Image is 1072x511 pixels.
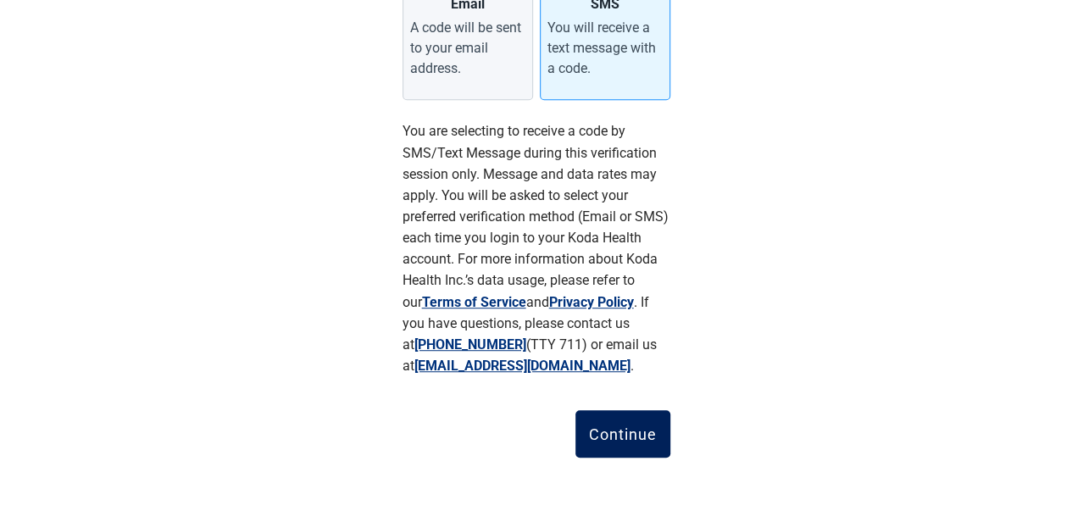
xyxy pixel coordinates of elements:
[403,120,670,376] p: You are selecting to receive a code by SMS/Text Message during this verification session only. Me...
[575,410,670,458] button: Continue
[589,425,657,442] div: Continue
[422,294,526,310] a: Terms of Service
[410,18,525,79] div: A code will be sent to your email address.
[549,294,634,310] a: Privacy Policy
[547,18,663,79] div: You will receive a text message with a code.
[414,336,526,353] a: [PHONE_NUMBER]
[414,358,630,374] a: [EMAIL_ADDRESS][DOMAIN_NAME]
